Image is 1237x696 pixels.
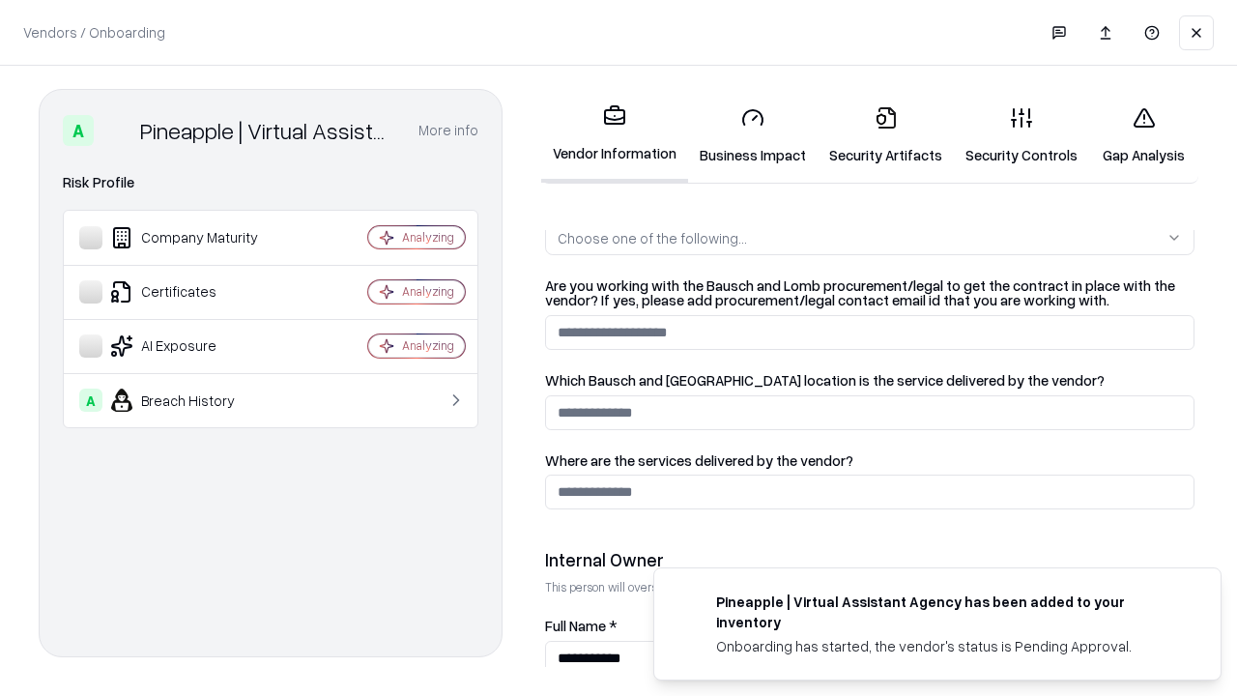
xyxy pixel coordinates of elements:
[79,389,102,412] div: A
[140,115,395,146] div: Pineapple | Virtual Assistant Agency
[545,579,1194,595] p: This person will oversee the vendor relationship and coordinate any required assessments or appro...
[558,228,747,248] div: Choose one of the following...
[954,91,1089,181] a: Security Controls
[545,619,1194,633] label: Full Name *
[545,548,1194,571] div: Internal Owner
[818,91,954,181] a: Security Artifacts
[402,283,454,300] div: Analyzing
[541,89,688,183] a: Vendor Information
[101,115,132,146] img: Pineapple | Virtual Assistant Agency
[79,389,310,412] div: Breach History
[63,171,478,194] div: Risk Profile
[63,115,94,146] div: A
[688,91,818,181] a: Business Impact
[677,592,701,615] img: trypineapple.com
[1089,91,1198,181] a: Gap Analysis
[79,226,310,249] div: Company Maturity
[23,22,165,43] p: Vendors / Onboarding
[716,592,1174,632] div: Pineapple | Virtual Assistant Agency has been added to your inventory
[545,373,1194,388] label: Which Bausch and [GEOGRAPHIC_DATA] location is the service delivered by the vendor?
[402,337,454,354] div: Analyzing
[418,113,478,148] button: More info
[545,220,1194,255] button: Choose one of the following...
[716,636,1174,656] div: Onboarding has started, the vendor's status is Pending Approval.
[545,453,1194,468] label: Where are the services delivered by the vendor?
[402,229,454,246] div: Analyzing
[79,334,310,358] div: AI Exposure
[79,280,310,304] div: Certificates
[545,278,1194,307] label: Are you working with the Bausch and Lomb procurement/legal to get the contract in place with the ...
